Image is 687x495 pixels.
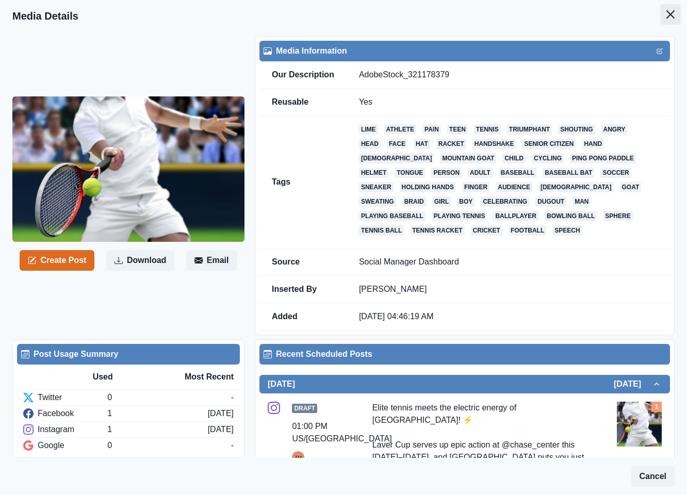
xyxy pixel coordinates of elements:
[259,276,347,303] td: Inserted By
[12,96,244,241] img: ff3dlsa1wb3fgseenb9f
[264,348,666,360] div: Recent Scheduled Posts
[570,153,636,163] a: ping pong paddle
[414,139,430,149] a: hat
[384,124,416,135] a: athlete
[359,139,381,149] a: head
[359,124,378,135] a: lime
[23,423,107,436] div: Instagram
[107,407,207,420] div: 1
[107,423,207,436] div: 1
[502,153,526,163] a: child
[295,451,302,464] div: Tony Manalo
[582,139,604,149] a: hand
[499,168,536,178] a: baseball
[432,211,487,221] a: playing tennis
[509,225,546,236] a: football
[447,124,468,135] a: teen
[617,402,662,447] img: ff3dlsa1wb3fgseenb9f
[359,182,394,192] a: sneaker
[359,211,426,221] a: playing baseball
[359,196,396,207] a: sweating
[292,404,317,413] span: Draft
[231,391,234,404] div: -
[600,168,631,178] a: soccer
[410,225,464,236] a: tennis racket
[107,391,231,404] div: 0
[264,45,666,57] div: Media Information
[614,379,651,389] h2: [DATE]
[208,423,234,436] div: [DATE]
[545,211,597,221] a: bowling ball
[603,211,632,221] a: sphere
[507,124,552,135] a: triumphant
[20,250,94,271] button: Create Post
[186,250,237,271] button: Email
[292,420,391,445] div: 01:00 PM US/[GEOGRAPHIC_DATA]
[93,371,163,383] div: Used
[468,168,493,178] a: adult
[572,196,591,207] a: man
[481,196,529,207] a: celebrating
[471,225,502,236] a: cricket
[402,196,426,207] a: braid
[107,439,231,452] div: 0
[163,371,234,383] div: Most Recent
[431,168,462,178] a: person
[259,249,347,276] td: Source
[387,139,407,149] a: face
[359,257,658,267] p: Social Manager Dashboard
[653,45,666,57] button: Edit
[259,61,347,89] td: Our Description
[432,196,451,207] a: girl
[474,124,501,135] a: tennis
[496,182,532,192] a: audience
[347,303,670,331] td: [DATE] 04:46:19 AM
[21,348,236,360] div: Post Usage Summary
[472,139,516,149] a: handshake
[106,250,174,271] button: Download
[400,182,456,192] a: holding hands
[259,375,670,393] button: [DATE][DATE]
[359,153,434,163] a: [DEMOGRAPHIC_DATA]
[601,124,628,135] a: angry
[23,391,107,404] div: Twitter
[538,182,614,192] a: [DEMOGRAPHIC_DATA]
[522,139,576,149] a: senior citizen
[620,182,642,192] a: goat
[268,379,295,389] h2: [DATE]
[457,196,475,207] a: boy
[543,168,594,178] a: baseball bat
[395,168,425,178] a: tongue
[462,182,489,192] a: finger
[23,439,107,452] div: Google
[259,89,347,116] td: Reusable
[532,153,564,163] a: cycling
[631,466,675,487] button: Cancel
[422,124,441,135] a: pain
[535,196,566,207] a: dugout
[259,303,347,331] td: Added
[359,225,404,236] a: tennis ball
[359,168,388,178] a: helmet
[493,211,538,221] a: ballplayer
[440,153,496,163] a: mountain goat
[231,439,234,452] div: -
[259,116,347,249] td: Tags
[552,225,582,236] a: speech
[651,402,662,412] div: Total Media Attached
[23,407,107,420] div: Facebook
[558,124,595,135] a: shouting
[347,89,670,116] td: Yes
[436,139,466,149] a: racket
[347,61,670,89] td: AdobeStock_321178379
[359,285,427,293] a: [PERSON_NAME]
[660,4,681,25] button: Close
[208,407,234,420] div: [DATE]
